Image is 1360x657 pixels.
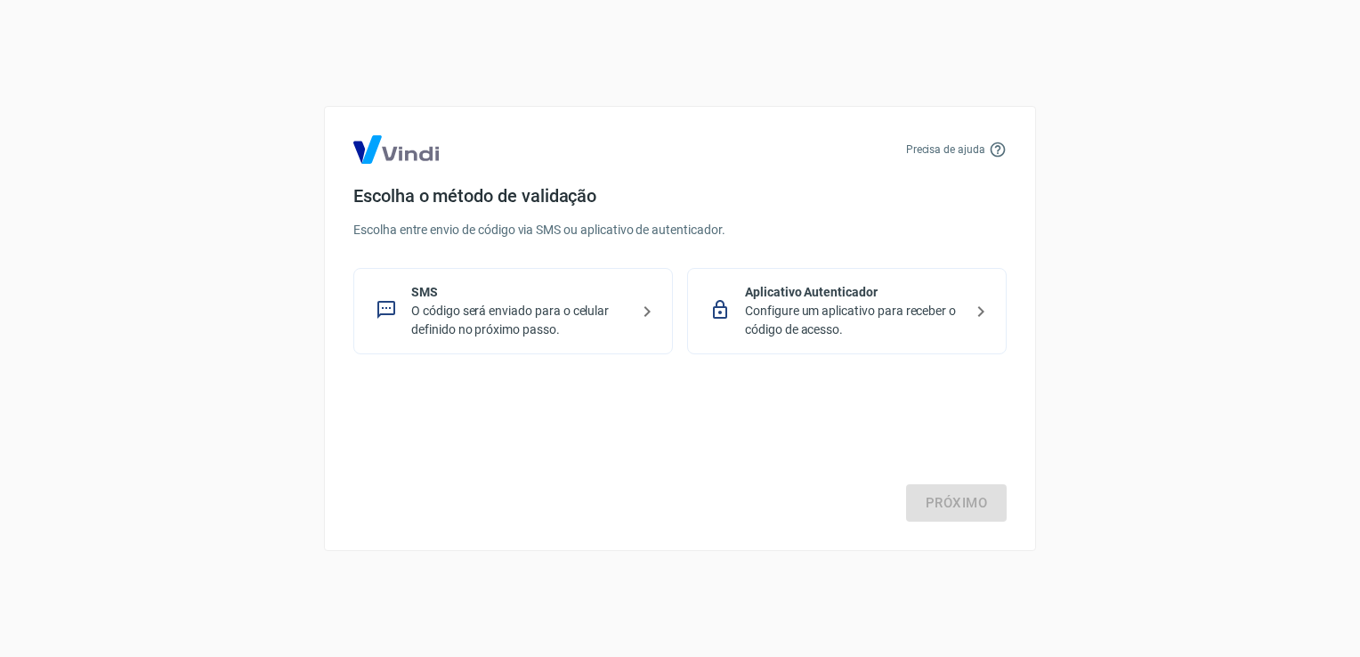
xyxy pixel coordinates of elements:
p: O código será enviado para o celular definido no próximo passo. [411,302,629,339]
div: Aplicativo AutenticadorConfigure um aplicativo para receber o código de acesso. [687,268,1007,354]
h4: Escolha o método de validação [353,185,1007,207]
p: Aplicativo Autenticador [745,283,963,302]
div: SMSO código será enviado para o celular definido no próximo passo. [353,268,673,354]
p: Precisa de ajuda [906,142,985,158]
p: SMS [411,283,629,302]
p: Escolha entre envio de código via SMS ou aplicativo de autenticador. [353,221,1007,239]
p: Configure um aplicativo para receber o código de acesso. [745,302,963,339]
img: Logo Vind [353,135,439,164]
